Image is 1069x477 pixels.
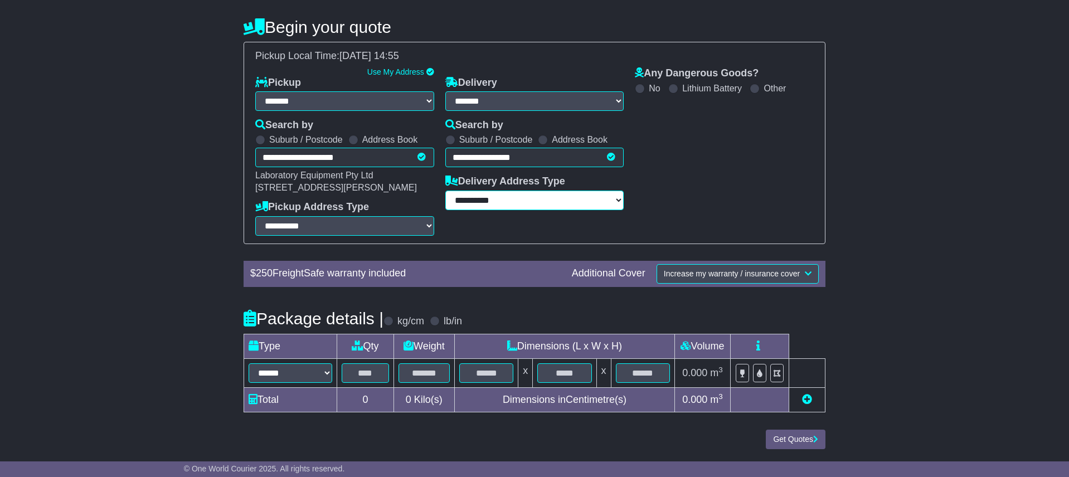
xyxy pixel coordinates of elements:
span: m [710,394,723,405]
span: 0 [406,394,411,405]
label: Suburb / Postcode [459,134,533,145]
td: Volume [674,334,730,358]
label: Address Book [362,134,418,145]
label: Pickup [255,77,301,89]
span: 0.000 [682,367,707,378]
label: lb/in [444,315,462,328]
div: $ FreightSafe warranty included [245,267,566,280]
label: Search by [445,119,503,132]
td: Kilo(s) [393,387,454,412]
label: Other [764,83,786,94]
label: kg/cm [397,315,424,328]
span: 0.000 [682,394,707,405]
span: [DATE] 14:55 [339,50,399,61]
sup: 3 [718,392,723,401]
label: Delivery Address Type [445,176,565,188]
div: Additional Cover [566,267,651,280]
span: © One World Courier 2025. All rights reserved. [184,464,345,473]
label: Address Book [552,134,608,145]
label: Suburb / Postcode [269,134,343,145]
a: Add new item [802,394,812,405]
span: 250 [256,267,273,279]
td: Dimensions (L x W x H) [454,334,674,358]
h4: Package details | [244,309,383,328]
label: Any Dangerous Goods? [635,67,759,80]
td: Total [244,387,337,412]
sup: 3 [718,366,723,374]
button: Get Quotes [766,430,825,449]
td: Type [244,334,337,358]
td: Weight [393,334,454,358]
button: Increase my warranty / insurance cover [657,264,819,284]
h4: Begin your quote [244,18,825,36]
span: m [710,367,723,378]
a: Use My Address [367,67,424,76]
td: Dimensions in Centimetre(s) [454,387,674,412]
span: Laboratory Equipment Pty Ltd [255,171,373,180]
td: x [518,358,533,387]
label: Delivery [445,77,497,89]
label: Search by [255,119,313,132]
td: x [596,358,611,387]
div: Pickup Local Time: [250,50,819,62]
span: Increase my warranty / insurance cover [664,269,800,278]
label: Pickup Address Type [255,201,369,213]
span: [STREET_ADDRESS][PERSON_NAME] [255,183,417,192]
td: 0 [337,387,394,412]
td: Qty [337,334,394,358]
label: Lithium Battery [682,83,742,94]
label: No [649,83,660,94]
